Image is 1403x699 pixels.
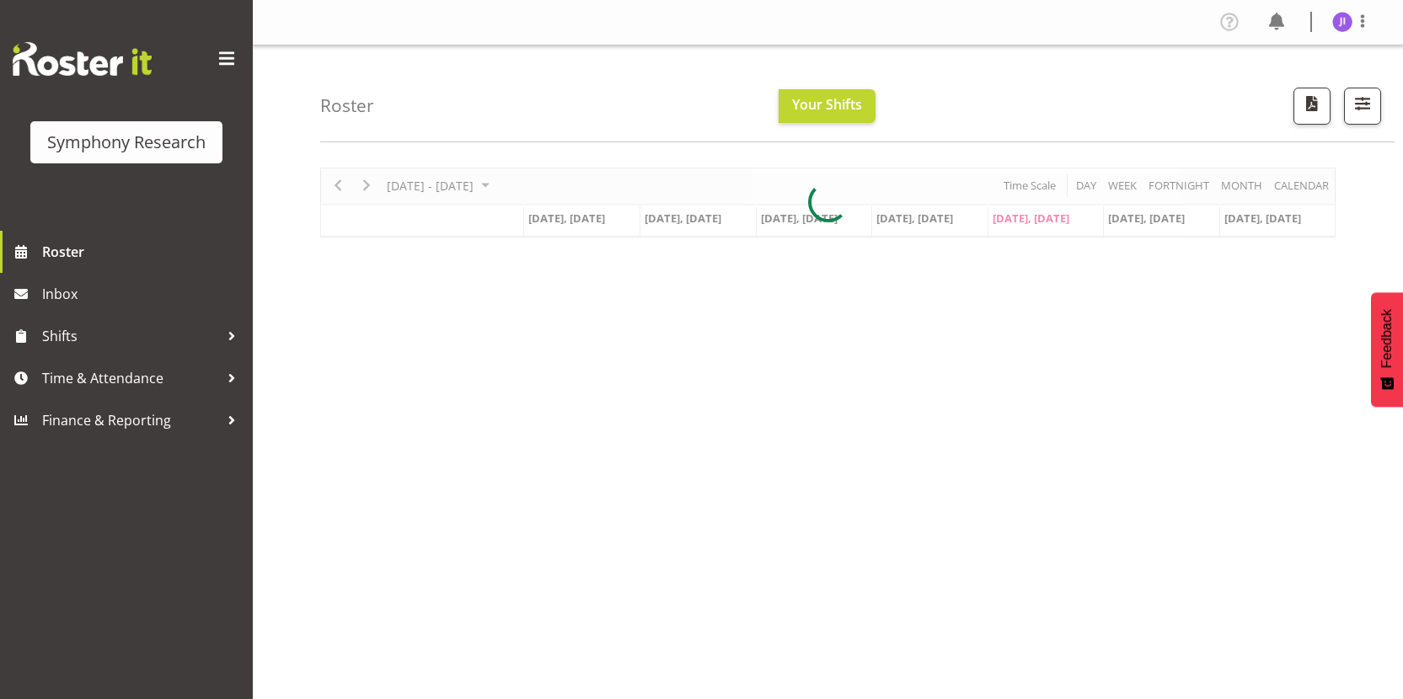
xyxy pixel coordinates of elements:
[42,239,244,264] span: Roster
[1379,309,1395,368] span: Feedback
[1332,12,1352,32] img: jonathan-isidoro5583.jpg
[1344,88,1381,125] button: Filter Shifts
[47,130,206,155] div: Symphony Research
[42,281,244,307] span: Inbox
[42,366,219,391] span: Time & Attendance
[320,96,374,115] h4: Roster
[42,323,219,349] span: Shifts
[792,95,862,114] span: Your Shifts
[779,89,876,123] button: Your Shifts
[1293,88,1331,125] button: Download a PDF of the roster according to the set date range.
[1371,292,1403,407] button: Feedback - Show survey
[13,42,152,76] img: Rosterit website logo
[42,408,219,433] span: Finance & Reporting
